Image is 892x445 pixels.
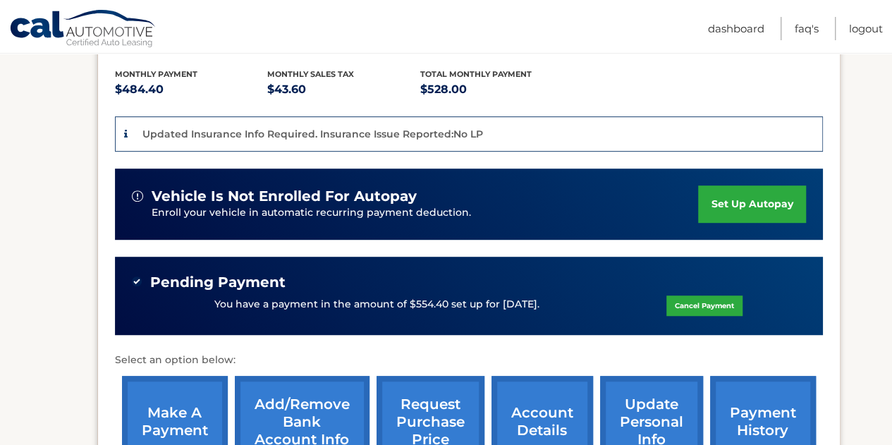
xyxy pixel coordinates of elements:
span: Pending Payment [150,274,286,291]
a: Dashboard [708,17,764,40]
img: check-green.svg [132,276,142,286]
span: Monthly sales Tax [267,69,354,79]
p: Updated Insurance Info Required. Insurance Issue Reported:No LP [142,128,483,140]
a: FAQ's [795,17,819,40]
img: alert-white.svg [132,190,143,202]
a: Cancel Payment [666,295,743,316]
a: Cal Automotive [9,9,157,50]
p: Select an option below: [115,352,823,369]
span: vehicle is not enrolled for autopay [152,188,417,205]
p: $528.00 [420,80,573,99]
a: set up autopay [698,185,805,223]
span: Total Monthly Payment [420,69,532,79]
a: Logout [849,17,883,40]
p: Enroll your vehicle in automatic recurring payment deduction. [152,205,699,221]
p: You have a payment in the amount of $554.40 set up for [DATE]. [214,297,539,312]
p: $43.60 [267,80,420,99]
span: Monthly Payment [115,69,197,79]
p: $484.40 [115,80,268,99]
